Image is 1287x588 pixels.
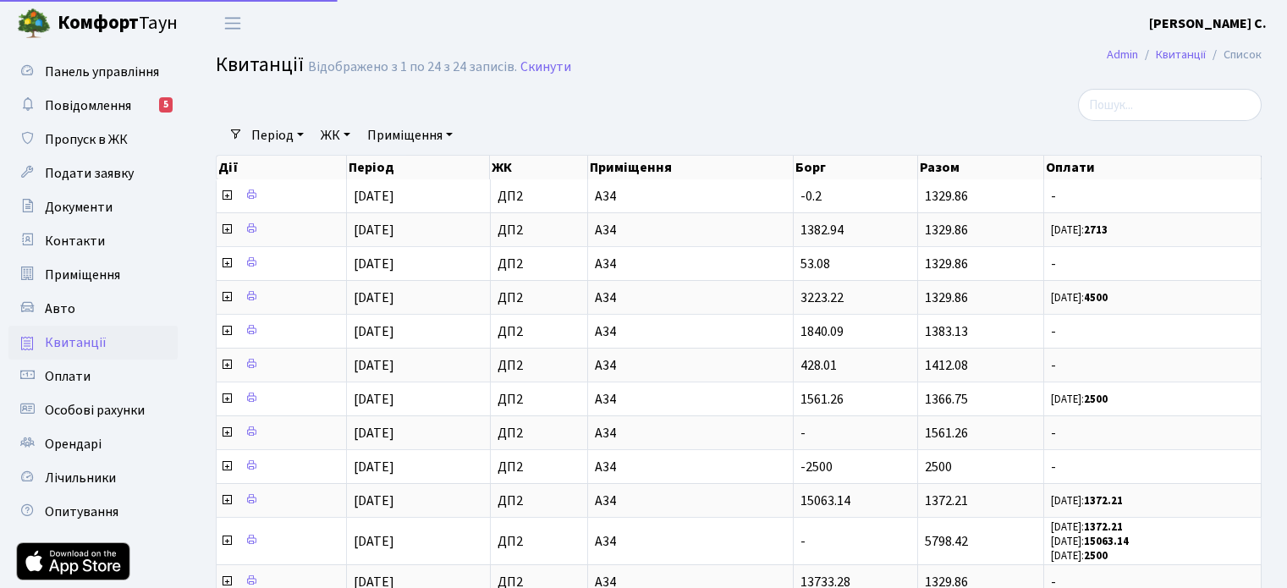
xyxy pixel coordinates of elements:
[8,258,178,292] a: Приміщення
[498,426,581,440] span: ДП2
[58,9,139,36] b: Комфорт
[159,97,173,113] div: 5
[354,424,394,442] span: [DATE]
[1084,223,1108,238] b: 2713
[354,187,394,206] span: [DATE]
[58,9,178,38] span: Таун
[1044,156,1262,179] th: Оплати
[308,59,517,75] div: Відображено з 1 по 24 з 24 записів.
[245,121,311,150] a: Період
[925,424,968,442] span: 1561.26
[498,325,581,338] span: ДП2
[800,255,830,273] span: 53.08
[1149,14,1267,33] b: [PERSON_NAME] С.
[925,221,968,239] span: 1329.86
[354,255,394,273] span: [DATE]
[354,322,394,341] span: [DATE]
[1084,534,1129,549] b: 15063.14
[498,291,581,305] span: ДП2
[925,255,968,273] span: 1329.86
[595,460,786,474] span: А34
[498,535,581,548] span: ДП2
[1081,37,1287,73] nav: breadcrumb
[45,333,107,352] span: Квитанції
[490,156,588,179] th: ЖК
[45,130,128,149] span: Пропуск в ЖК
[595,325,786,338] span: А34
[498,223,581,237] span: ДП2
[918,156,1044,179] th: Разом
[800,390,844,409] span: 1561.26
[800,322,844,341] span: 1840.09
[925,458,952,476] span: 2500
[498,393,581,406] span: ДП2
[925,289,968,307] span: 1329.86
[354,532,394,551] span: [DATE]
[925,532,968,551] span: 5798.42
[595,223,786,237] span: А34
[1084,392,1108,407] b: 2500
[498,257,581,271] span: ДП2
[45,232,105,250] span: Контакти
[360,121,459,150] a: Приміщення
[1051,190,1254,203] span: -
[1051,359,1254,372] span: -
[347,156,491,179] th: Період
[800,289,844,307] span: 3223.22
[216,50,304,80] span: Квитанції
[800,532,806,551] span: -
[800,458,833,476] span: -2500
[45,503,118,521] span: Опитування
[1051,534,1129,549] small: [DATE]:
[212,9,254,37] button: Переключити навігацію
[8,495,178,529] a: Опитування
[595,426,786,440] span: А34
[1051,325,1254,338] span: -
[354,289,394,307] span: [DATE]
[45,299,75,318] span: Авто
[595,257,786,271] span: А34
[520,59,571,75] a: Скинути
[354,492,394,510] span: [DATE]
[8,190,178,224] a: Документи
[45,164,134,183] span: Подати заявку
[8,393,178,427] a: Особові рахунки
[498,460,581,474] span: ДП2
[588,156,794,179] th: Приміщення
[800,424,806,442] span: -
[1156,46,1206,63] a: Квитанції
[1084,290,1108,305] b: 4500
[45,96,131,115] span: Повідомлення
[1051,493,1123,508] small: [DATE]:
[925,187,968,206] span: 1329.86
[45,266,120,284] span: Приміщення
[800,221,844,239] span: 1382.94
[45,198,113,217] span: Документи
[1084,519,1123,535] b: 1372.21
[1206,46,1262,64] li: Список
[1051,460,1254,474] span: -
[354,221,394,239] span: [DATE]
[498,359,581,372] span: ДП2
[595,359,786,372] span: А34
[1149,14,1267,34] a: [PERSON_NAME] С.
[1051,426,1254,440] span: -
[595,190,786,203] span: А34
[8,461,178,495] a: Лічильники
[595,494,786,508] span: А34
[354,390,394,409] span: [DATE]
[1107,46,1138,63] a: Admin
[8,292,178,326] a: Авто
[595,535,786,548] span: А34
[1051,257,1254,271] span: -
[800,492,850,510] span: 15063.14
[354,458,394,476] span: [DATE]
[800,356,837,375] span: 428.01
[1051,519,1123,535] small: [DATE]:
[1084,548,1108,563] b: 2500
[8,224,178,258] a: Контакти
[1084,493,1123,508] b: 1372.21
[8,326,178,360] a: Квитанції
[8,123,178,157] a: Пропуск в ЖК
[45,367,91,386] span: Оплати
